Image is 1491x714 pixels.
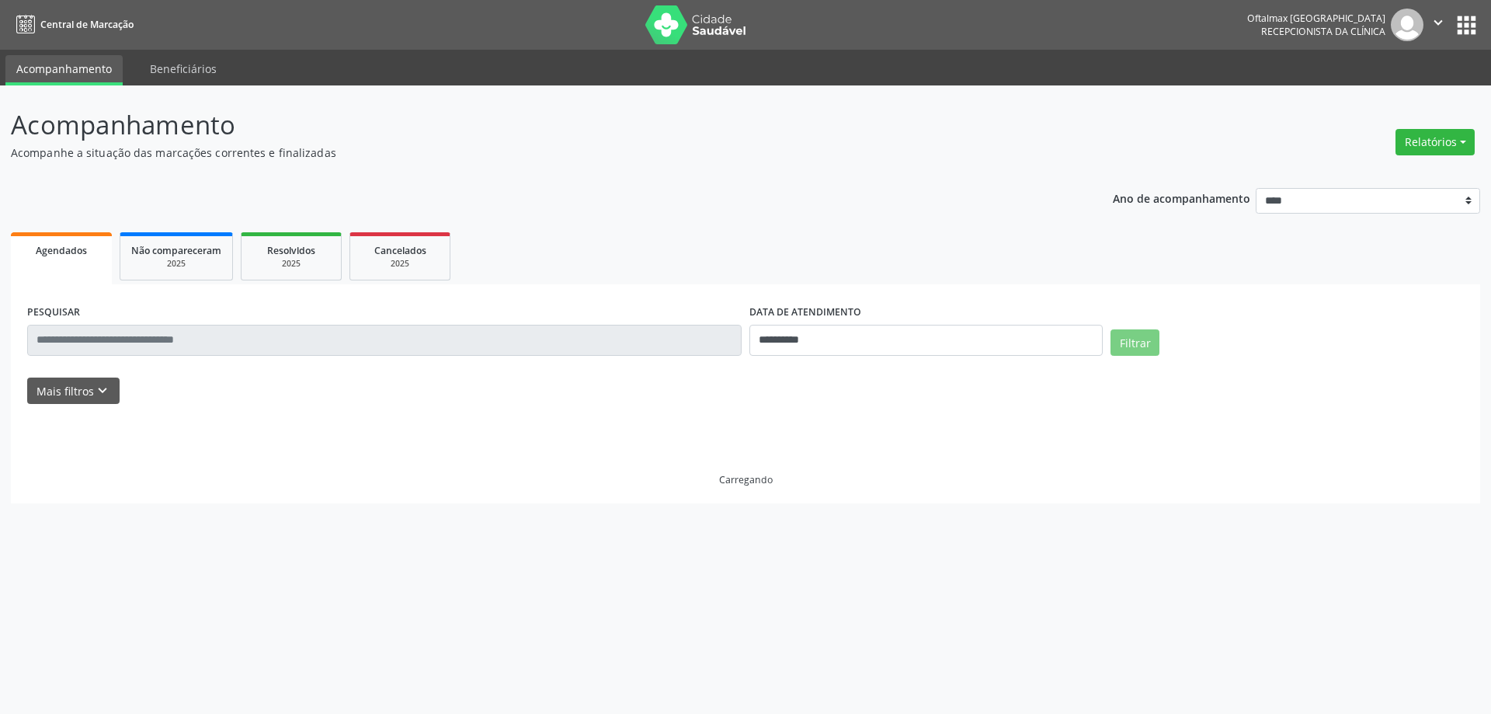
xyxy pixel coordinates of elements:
[1247,12,1385,25] div: Oftalmax [GEOGRAPHIC_DATA]
[719,473,773,486] div: Carregando
[5,55,123,85] a: Acompanhamento
[94,382,111,399] i: keyboard_arrow_down
[1430,14,1447,31] i: 
[131,244,221,257] span: Não compareceram
[267,244,315,257] span: Resolvidos
[361,258,439,270] div: 2025
[27,378,120,405] button: Mais filtroskeyboard_arrow_down
[11,145,1039,161] p: Acompanhe a situação das marcações correntes e finalizadas
[1110,329,1159,356] button: Filtrar
[131,258,221,270] div: 2025
[1113,188,1250,207] p: Ano de acompanhamento
[1395,129,1475,155] button: Relatórios
[27,301,80,325] label: PESQUISAR
[1261,25,1385,38] span: Recepcionista da clínica
[1423,9,1453,41] button: 
[11,106,1039,145] p: Acompanhamento
[139,55,228,82] a: Beneficiários
[749,301,861,325] label: DATA DE ATENDIMENTO
[11,12,134,37] a: Central de Marcação
[252,258,330,270] div: 2025
[36,244,87,257] span: Agendados
[1391,9,1423,41] img: img
[40,18,134,31] span: Central de Marcação
[374,244,426,257] span: Cancelados
[1453,12,1480,39] button: apps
